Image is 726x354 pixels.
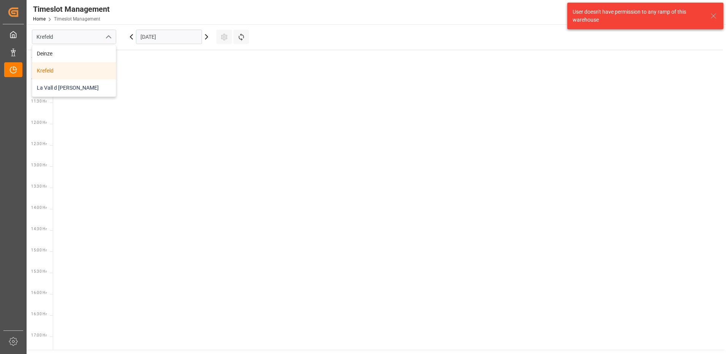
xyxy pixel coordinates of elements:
[31,120,47,125] span: 12:00 Hr
[31,248,47,252] span: 15:00 Hr
[31,78,47,82] span: 11:00 Hr
[31,205,47,210] span: 14:00 Hr
[136,30,202,44] input: DD.MM.YYYY
[31,184,47,188] span: 13:30 Hr
[32,79,116,96] div: La Vall d [PERSON_NAME]
[32,62,116,79] div: Krefeld
[31,312,47,316] span: 16:30 Hr
[33,3,110,15] div: Timeslot Management
[31,142,47,146] span: 12:30 Hr
[573,8,703,24] div: User doesn't have permission to any ramp of this warehouse
[31,269,47,273] span: 15:30 Hr
[31,333,47,337] span: 17:00 Hr
[32,45,116,62] div: Deinze
[31,227,47,231] span: 14:30 Hr
[32,30,116,44] input: Type to search/select
[31,57,47,61] span: 10:30 Hr
[31,99,47,103] span: 11:30 Hr
[31,291,47,295] span: 16:00 Hr
[102,31,114,43] button: close menu
[33,16,46,22] a: Home
[31,163,47,167] span: 13:00 Hr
